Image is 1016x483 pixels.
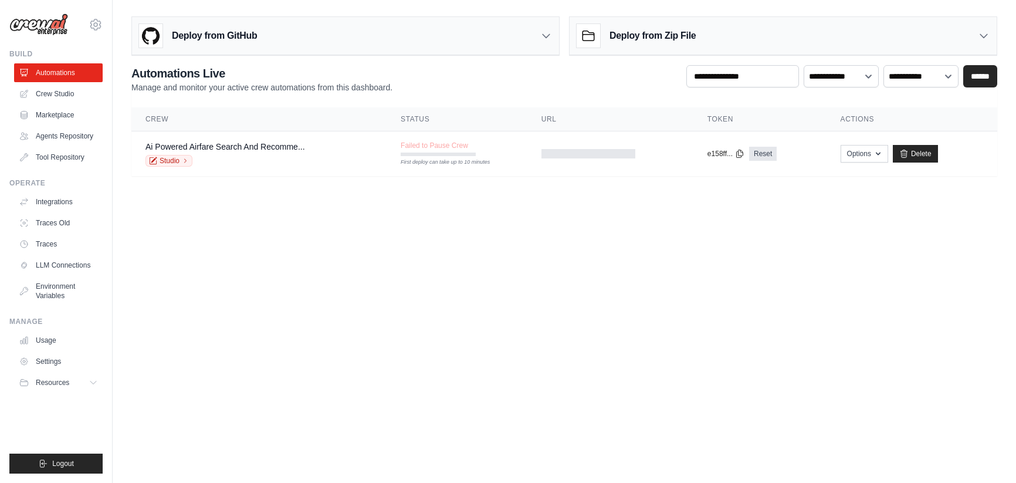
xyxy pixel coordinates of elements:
a: Tool Repository [14,148,103,167]
a: LLM Connections [14,256,103,275]
a: Reset [749,147,777,161]
iframe: Chat Widget [957,427,1016,483]
img: Logo [9,13,68,36]
button: Logout [9,454,103,474]
span: Resources [36,378,69,387]
p: Manage and monitor your active crew automations from this dashboard. [131,82,392,93]
a: Ai Powered Airfare Search And Recomme... [145,142,305,151]
span: Logout [52,459,74,468]
th: Actions [827,107,997,131]
div: Operate [9,178,103,188]
a: Automations [14,63,103,82]
a: Studio [145,155,192,167]
a: Delete [893,145,938,163]
button: Options [841,145,888,163]
a: Usage [14,331,103,350]
div: Manage [9,317,103,326]
img: GitHub Logo [139,24,162,48]
th: Status [387,107,527,131]
a: Traces [14,235,103,254]
th: Crew [131,107,387,131]
th: Token [693,107,827,131]
h3: Deploy from Zip File [609,29,696,43]
h2: Automations Live [131,65,392,82]
a: Traces Old [14,214,103,232]
a: Integrations [14,192,103,211]
a: Agents Repository [14,127,103,146]
button: Resources [14,373,103,392]
h3: Deploy from GitHub [172,29,257,43]
a: Marketplace [14,106,103,124]
span: Failed to Pause Crew [401,141,468,150]
div: First deploy can take up to 10 minutes [401,158,476,167]
a: Environment Variables [14,277,103,305]
button: e158ff... [707,149,744,158]
a: Crew Studio [14,85,103,103]
div: Build [9,49,103,59]
a: Settings [14,352,103,371]
th: URL [527,107,693,131]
